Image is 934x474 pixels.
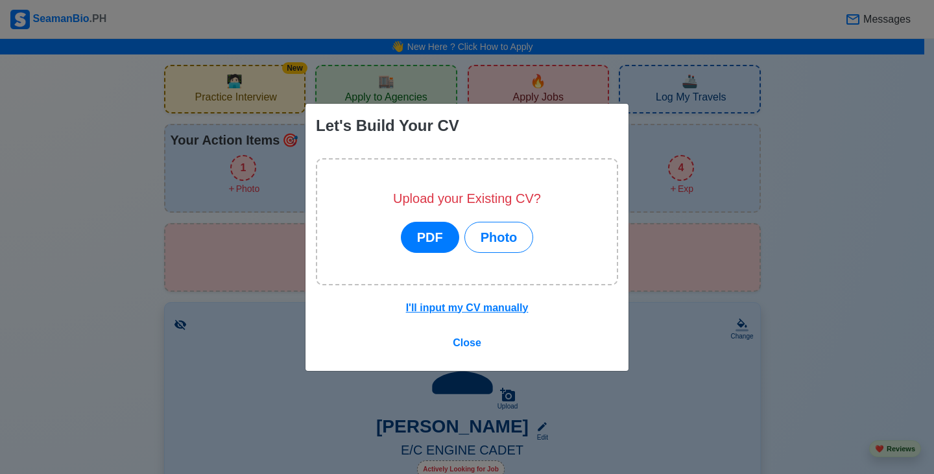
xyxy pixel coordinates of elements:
[406,302,529,313] u: I'll input my CV manually
[393,191,541,206] h5: Upload your Existing CV?
[398,296,537,320] button: I'll input my CV manually
[316,114,459,137] div: Let's Build Your CV
[464,222,534,253] button: Photo
[401,222,459,253] button: PDF
[453,337,481,348] span: Close
[444,331,490,355] button: Close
